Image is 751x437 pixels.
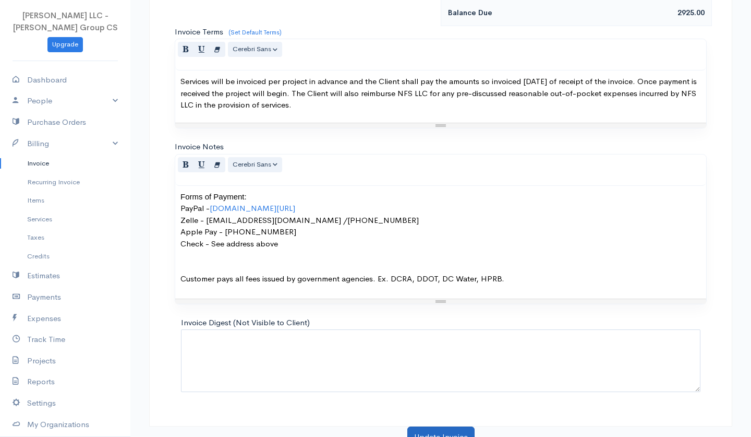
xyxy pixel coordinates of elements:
[209,157,225,172] button: Remove Font Style (⌘+\)
[175,26,223,38] label: Invoice Terms
[178,157,194,172] button: Bold (⌘+B)
[209,42,225,57] button: Remove Font Style (⌘+\)
[180,215,347,225] span: Zelle - [EMAIL_ADDRESS][DOMAIN_NAME] /
[47,37,83,52] a: Upgrade
[193,157,210,172] button: Underline (⌘+U)
[233,160,271,169] span: Cerebri Sans
[180,239,278,249] span: Check - See address above
[175,70,706,123] div: Services will be invoiced per project in advance and the Client shall pay the amounts so invoiced...
[448,8,492,17] strong: Balance Due
[228,28,282,37] a: (Set Default Terms)
[180,191,701,285] p: PayPal - Customer pays all fees issued by government agencies. Ex. DCRA, DDOT, DC Water, HPRB.
[175,141,224,153] label: Invoice Notes
[175,299,706,304] div: Resize
[210,203,295,213] a: [DOMAIN_NAME][URL]
[228,157,282,172] button: Font Family
[228,42,282,57] button: Font Family
[175,123,706,128] div: Resize
[180,227,296,237] span: Apple Pay - [PHONE_NUMBER]
[193,42,210,57] button: Underline (⌘+U)
[180,192,247,201] span: Forms of Payment:
[677,8,705,17] span: 2925.00
[233,44,271,53] span: Cerebri Sans
[13,10,118,32] span: [PERSON_NAME] LLC - [PERSON_NAME] Group CS
[347,215,419,225] span: [PHONE_NUMBER]
[181,317,310,329] label: Invoice Digest (Not Visible to Client)
[178,42,194,57] button: Bold (⌘+B)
